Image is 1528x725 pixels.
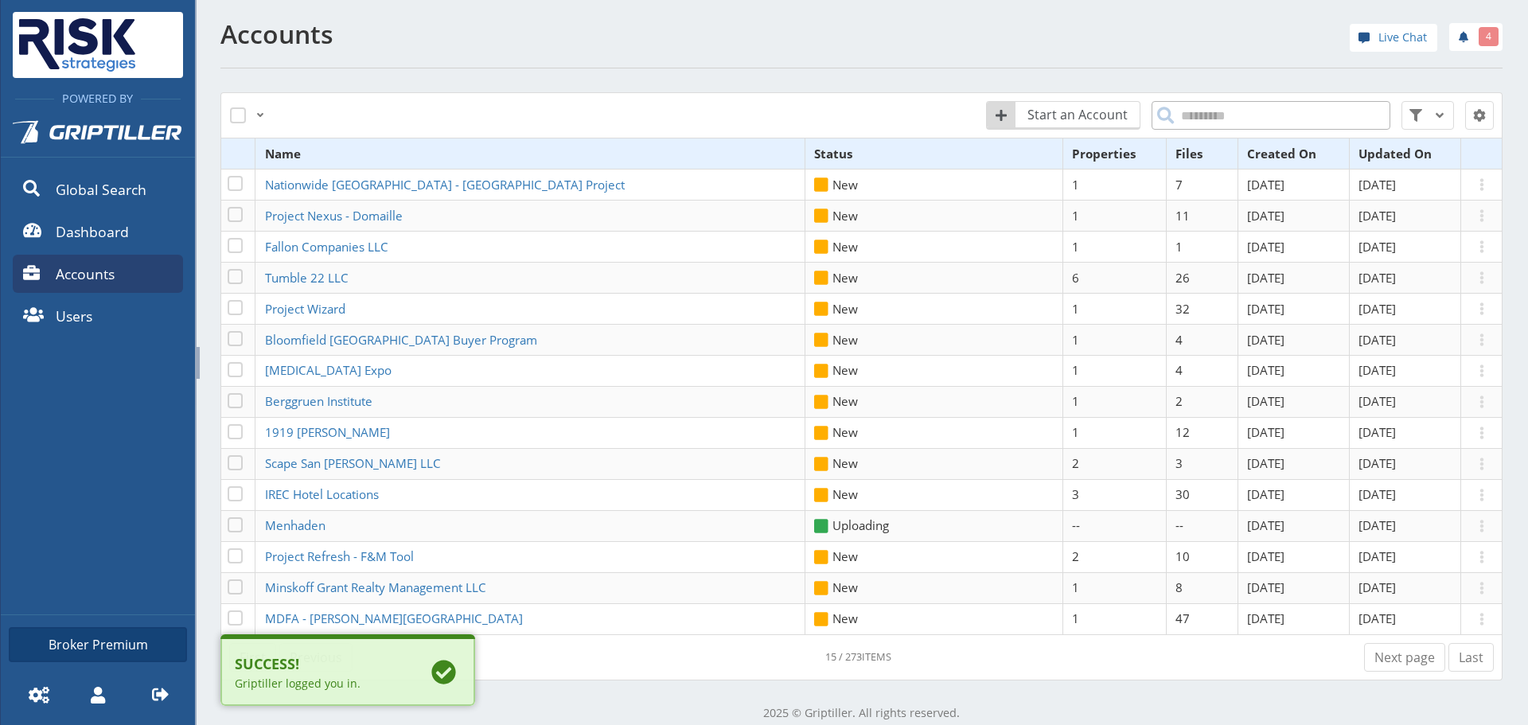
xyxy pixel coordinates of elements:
[1449,23,1503,51] a: 4
[9,627,187,662] a: Broker Premium
[13,170,183,209] a: Global Search
[56,306,92,326] span: Users
[220,20,852,49] h1: Accounts
[220,704,1503,722] p: 2025 © Griptiller. All rights reserved.
[235,653,403,675] b: Success!
[56,221,129,242] span: Dashboard
[1350,24,1437,57] div: help
[13,297,183,335] a: Users
[235,675,403,692] div: Griptiller logged you in.
[56,263,115,284] span: Accounts
[1,107,195,166] a: Griptiller
[54,91,141,106] span: Powered By
[13,12,142,78] img: Risk Strategies Company
[56,179,146,200] span: Global Search
[1437,20,1503,52] div: notifications
[13,212,183,251] a: Dashboard
[1350,24,1437,52] a: Live Chat
[1486,29,1491,44] span: 4
[13,255,183,293] a: Accounts
[1378,29,1427,46] span: Live Chat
